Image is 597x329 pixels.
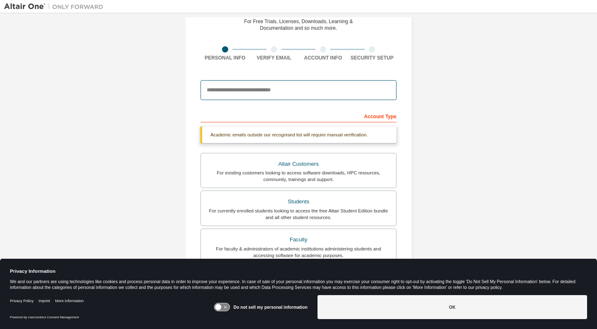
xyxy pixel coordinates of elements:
[298,55,348,61] div: Account Info
[250,55,299,61] div: Verify Email
[4,2,107,11] img: Altair One
[244,18,353,31] div: For Free Trials, Licenses, Downloads, Learning & Documentation and so much more.
[206,246,391,259] div: For faculty & administrators of academic institutions administering students and accessing softwa...
[206,207,391,221] div: For currently enrolled students looking to access the free Altair Student Edition bundle and all ...
[206,169,391,183] div: For existing customers looking to access software downloads, HPC resources, community, trainings ...
[206,158,391,170] div: Altair Customers
[201,126,396,143] div: Academic emails outside our recognised list will require manual verification.
[201,109,396,122] div: Account Type
[201,55,250,61] div: Personal Info
[206,196,391,207] div: Students
[348,55,397,61] div: Security Setup
[206,234,391,246] div: Faculty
